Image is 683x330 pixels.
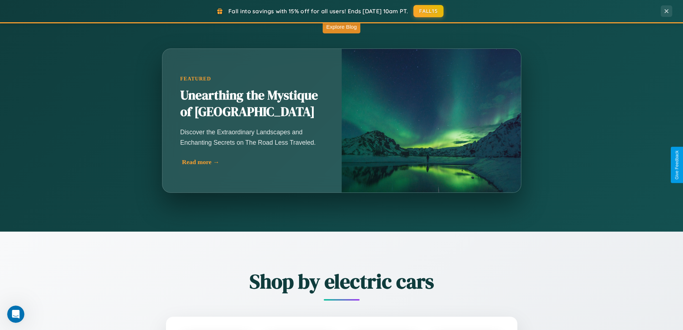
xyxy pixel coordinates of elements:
button: Explore Blog [323,20,360,33]
p: Discover the Extraordinary Landscapes and Enchanting Secrets on The Road Less Traveled. [180,127,324,147]
h2: Shop by electric cars [127,268,557,295]
iframe: Intercom live chat [7,306,24,323]
h2: Unearthing the Mystique of [GEOGRAPHIC_DATA] [180,87,324,120]
button: FALL15 [413,5,444,17]
span: Fall into savings with 15% off for all users! Ends [DATE] 10am PT. [228,8,408,15]
div: Read more → [182,158,326,166]
div: Featured [180,76,324,82]
div: Give Feedback [674,150,679,180]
